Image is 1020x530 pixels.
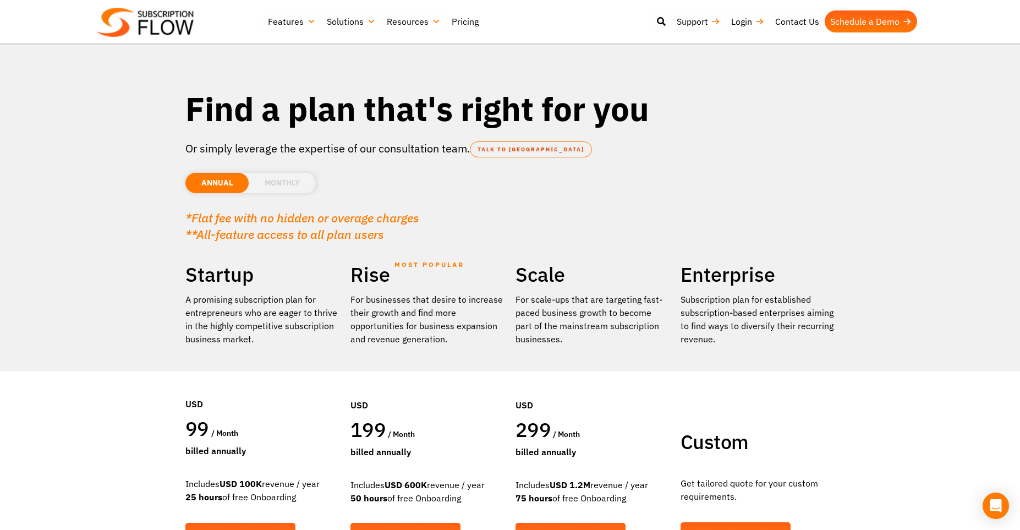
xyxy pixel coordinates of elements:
[681,477,835,503] p: Get tailored quote for your custom requirements.
[983,493,1009,519] div: Open Intercom Messenger
[516,293,670,346] div: For scale-ups that are targeting fast-paced business growth to become part of the mainstream subs...
[825,10,917,32] a: Schedule a Demo
[350,262,504,287] h2: Rise
[185,88,835,129] h1: Find a plan that's right for you
[394,252,464,277] span: MOST POPULAR
[185,416,209,441] span: 99
[553,429,580,439] span: / month
[381,10,446,32] a: Resources
[97,8,194,37] img: Subscriptionflow
[671,10,726,32] a: Support
[185,444,339,457] div: Billed Annually
[516,493,552,504] strong: 75 hours
[681,429,748,455] span: Custom
[550,479,590,490] strong: USD 1.2M
[185,364,339,416] div: USD
[350,493,387,504] strong: 50 hours
[211,428,238,438] span: / month
[350,293,504,346] div: For businesses that desire to increase their growth and find more opportunities for business expa...
[681,293,835,346] p: Subscription plan for established subscription-based enterprises aiming to find ways to diversify...
[249,173,316,193] li: MONTHLY
[516,445,670,458] div: Billed Annually
[446,10,484,32] a: Pricing
[262,10,321,32] a: Features
[185,477,339,504] div: Includes revenue / year of free Onboarding
[516,417,551,442] span: 299
[470,141,592,157] a: TALK TO [GEOGRAPHIC_DATA]
[385,479,427,490] strong: USD 600K
[185,262,339,287] h2: Startup
[185,491,222,502] strong: 25 hours
[350,365,504,417] div: USD
[516,262,670,287] h2: Scale
[185,140,835,157] p: Or simply leverage the expertise of our consultation team.
[220,478,262,489] strong: USD 100K
[185,293,339,346] p: A promising subscription plan for entrepreneurs who are eager to thrive in the highly competitive...
[726,10,770,32] a: Login
[185,173,249,193] li: ANNUAL
[350,445,504,458] div: Billed Annually
[681,262,835,287] h2: Enterprise
[350,478,504,505] div: Includes revenue / year of free Onboarding
[516,365,670,417] div: USD
[185,226,384,242] em: **All-feature access to all plan users
[350,417,386,442] span: 199
[516,478,670,505] div: Includes revenue / year of free Onboarding
[321,10,381,32] a: Solutions
[770,10,825,32] a: Contact Us
[388,429,415,439] span: / month
[185,210,419,226] em: *Flat fee with no hidden or overage charges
